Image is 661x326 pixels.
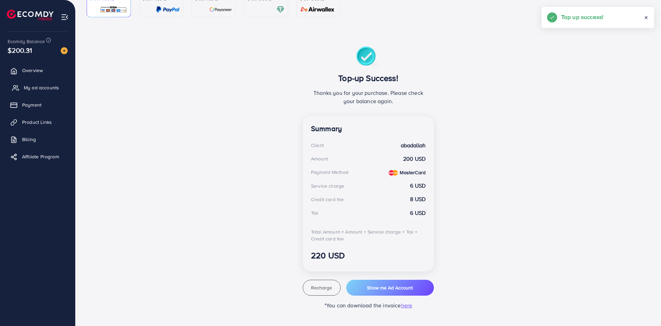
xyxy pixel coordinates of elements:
[311,89,426,105] p: Thanks you for your purchase. Please check your balance again.
[303,280,341,296] button: Recharge
[100,6,127,13] img: card
[561,12,603,21] h5: Top up success!
[356,47,381,68] img: success
[22,153,59,160] span: Affiliate Program
[303,301,434,309] p: *You can download the invoice
[311,284,332,291] span: Recharge
[400,169,426,176] strong: MasterCard
[5,63,70,77] a: Overview
[311,125,426,133] h4: Summary
[7,10,54,20] img: logo
[5,98,70,112] a: Payment
[346,280,434,296] button: Show me Ad Account
[61,13,69,21] img: menu
[276,6,284,13] img: card
[298,6,337,13] img: card
[61,47,68,54] img: image
[367,284,413,291] span: Show me Ad Account
[5,150,70,164] a: Affiliate Program
[156,6,179,13] img: card
[311,196,344,203] div: Credit card fee
[410,209,426,217] strong: 6 USD
[22,136,36,143] span: Billing
[311,182,344,189] div: Service charge
[209,6,232,13] img: card
[311,209,318,216] div: Tax
[401,141,426,149] strong: abadallah
[5,132,70,146] a: Billing
[410,182,426,190] strong: 6 USD
[311,250,426,260] h3: 220 USD
[8,38,45,45] span: Ecomdy Balance
[311,142,324,149] div: Client
[401,302,412,309] span: here
[5,81,70,95] a: My ad accounts
[410,195,426,203] strong: 8 USD
[5,115,70,129] a: Product Links
[403,155,426,163] strong: 200 USD
[311,155,328,162] div: Amount
[8,45,32,55] span: $200.31
[311,169,348,176] div: Payment Method
[311,73,426,83] h3: Top-up Success!
[24,84,59,91] span: My ad accounts
[22,101,41,108] span: Payment
[22,67,43,74] span: Overview
[22,119,52,126] span: Product Links
[632,295,656,321] iframe: Chat
[311,228,426,243] div: Total Amount = Amount + Service charge + Tax + Credit card fee
[389,170,398,176] img: credit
